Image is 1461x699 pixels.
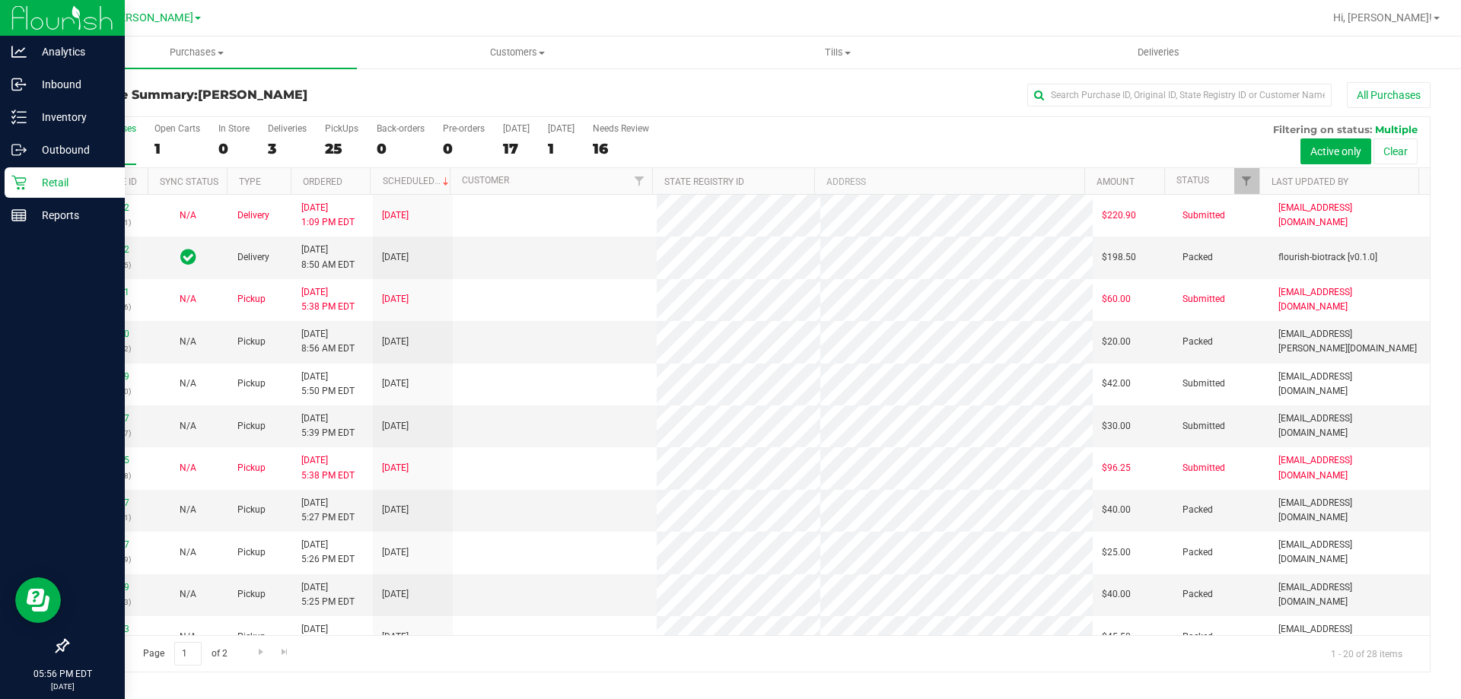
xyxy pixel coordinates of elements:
[11,142,27,157] inline-svg: Outbound
[1182,503,1213,517] span: Packed
[1278,327,1421,356] span: [EMAIL_ADDRESS][PERSON_NAME][DOMAIN_NAME]
[274,642,296,662] a: Go to the last page
[268,140,307,157] div: 3
[87,371,129,382] a: 11996069
[7,667,118,681] p: 05:56 PM EDT
[1102,377,1131,391] span: $42.00
[814,168,1084,195] th: Address
[1102,630,1131,644] span: $45.50
[1182,587,1213,602] span: Packed
[1102,208,1136,223] span: $220.90
[1319,642,1415,665] span: 1 - 20 of 28 items
[1102,503,1131,517] span: $40.00
[7,681,118,692] p: [DATE]
[382,335,409,349] span: [DATE]
[37,37,357,68] a: Purchases
[301,453,355,482] span: [DATE] 5:38 PM EDT
[301,411,355,440] span: [DATE] 5:39 PM EDT
[301,580,355,609] span: [DATE] 5:25 PM EDT
[1097,176,1135,187] a: Amount
[180,419,196,434] button: N/A
[1278,411,1421,440] span: [EMAIL_ADDRESS][DOMAIN_NAME]
[593,140,649,157] div: 16
[1333,11,1432,24] span: Hi, [PERSON_NAME]!
[27,43,118,61] p: Analytics
[237,335,266,349] span: Pickup
[301,538,355,567] span: [DATE] 5:26 PM EDT
[1176,175,1209,186] a: Status
[87,202,129,213] a: 11993792
[301,496,355,525] span: [DATE] 5:27 PM EDT
[180,631,196,642] span: Not Applicable
[11,110,27,125] inline-svg: Inventory
[382,461,409,475] span: [DATE]
[15,577,61,623] iframe: Resource center
[180,246,196,268] span: In Sync
[237,377,266,391] span: Pickup
[503,123,530,134] div: [DATE]
[1375,123,1418,135] span: Multiple
[1347,82,1431,108] button: All Purchases
[180,587,196,602] button: N/A
[67,88,521,102] h3: Purchase Summary:
[87,329,129,339] a: 11992330
[180,461,196,475] button: N/A
[268,123,307,134] div: Deliveries
[1102,545,1131,560] span: $25.00
[301,201,355,230] span: [DATE] 1:09 PM EDT
[1278,538,1421,567] span: [EMAIL_ADDRESS][DOMAIN_NAME]
[1102,335,1131,349] span: $20.00
[110,11,193,24] span: [PERSON_NAME]
[180,377,196,391] button: N/A
[301,370,355,399] span: [DATE] 5:50 PM EDT
[1182,335,1213,349] span: Packed
[1182,377,1225,391] span: Submitted
[1117,46,1200,59] span: Deliveries
[180,292,196,307] button: N/A
[27,108,118,126] p: Inventory
[357,37,677,68] a: Customers
[237,292,266,307] span: Pickup
[1027,84,1332,106] input: Search Purchase ID, Original ID, State Registry ID or Customer Name...
[301,243,355,272] span: [DATE] 8:50 AM EDT
[239,176,261,187] a: Type
[237,461,266,475] span: Pickup
[87,455,129,465] a: 11995825
[1182,208,1225,223] span: Submitted
[325,123,358,134] div: PickUps
[443,123,485,134] div: Pre-orders
[377,140,425,157] div: 0
[180,630,196,644] button: N/A
[1273,123,1372,135] span: Filtering on status:
[1102,587,1131,602] span: $40.00
[154,140,200,157] div: 1
[1182,250,1213,265] span: Packed
[180,378,196,389] span: Not Applicable
[11,208,27,223] inline-svg: Reports
[1278,250,1377,265] span: flourish-biotrack [v0.1.0]
[382,292,409,307] span: [DATE]
[303,176,342,187] a: Ordered
[1278,370,1421,399] span: [EMAIL_ADDRESS][DOMAIN_NAME]
[180,545,196,560] button: N/A
[678,46,997,59] span: Tills
[1102,250,1136,265] span: $198.50
[1278,201,1421,230] span: [EMAIL_ADDRESS][DOMAIN_NAME]
[174,642,202,666] input: 1
[593,123,649,134] div: Needs Review
[1234,168,1259,194] a: Filter
[180,335,196,349] button: N/A
[218,140,250,157] div: 0
[27,141,118,159] p: Outbound
[130,642,240,666] span: Page of 2
[180,421,196,431] span: Not Applicable
[27,173,118,192] p: Retail
[180,503,196,517] button: N/A
[154,123,200,134] div: Open Carts
[998,37,1319,68] a: Deliveries
[377,123,425,134] div: Back-orders
[1182,630,1213,644] span: Packed
[1278,453,1421,482] span: [EMAIL_ADDRESS][DOMAIN_NAME]
[180,336,196,347] span: Not Applicable
[87,582,129,593] a: 11995439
